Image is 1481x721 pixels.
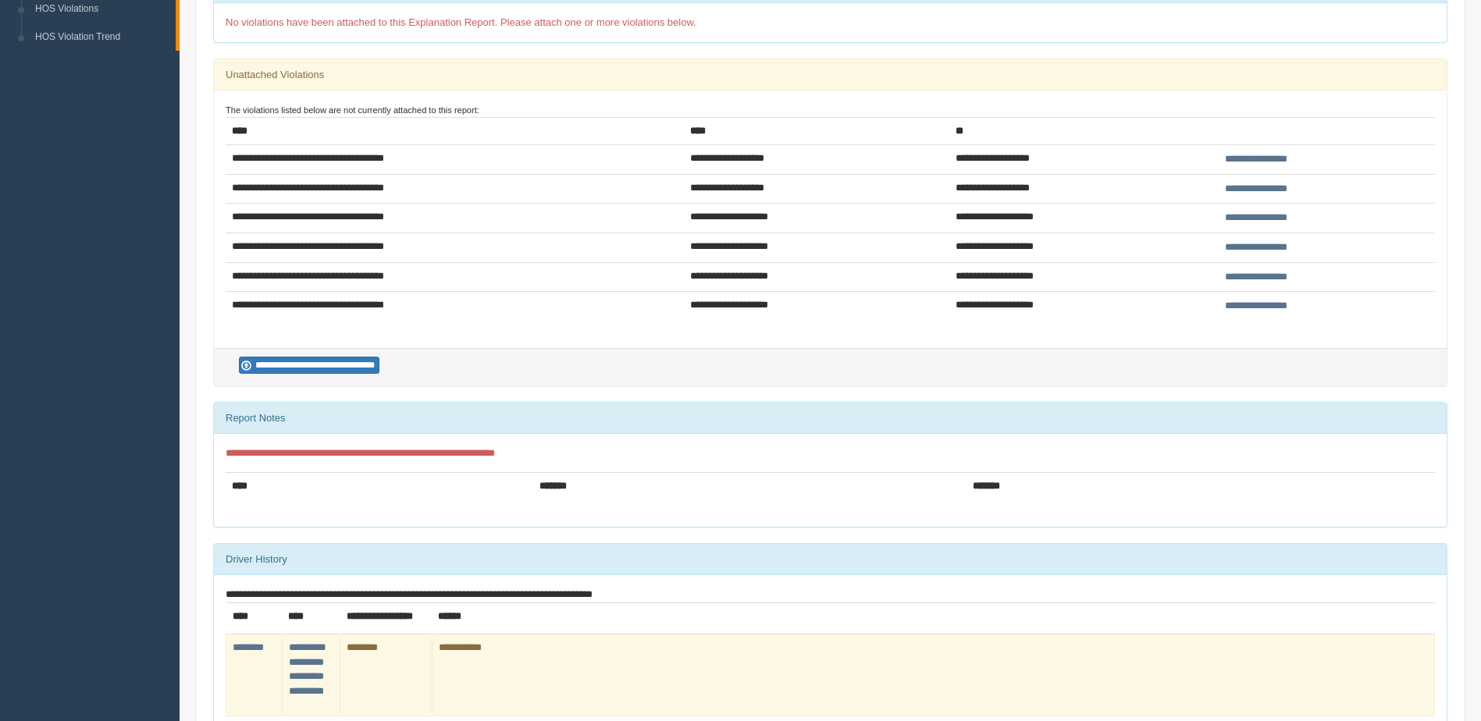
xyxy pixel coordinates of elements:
div: Driver History [214,544,1447,575]
a: HOS Violation Trend [28,23,176,51]
span: No violations have been attached to this Explanation Report. Please attach one or more violations... [226,16,696,28]
div: Report Notes [214,403,1447,434]
small: The violations listed below are not currently attached to this report: [226,105,479,115]
div: Unattached Violations [214,59,1447,91]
